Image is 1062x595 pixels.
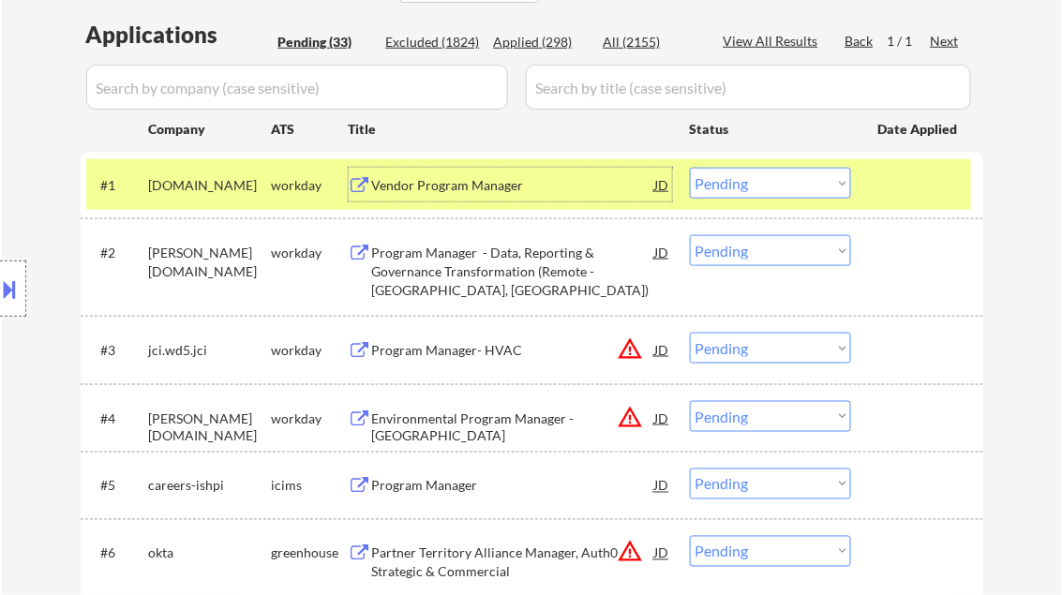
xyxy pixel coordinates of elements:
[618,539,644,565] button: warning_amber
[149,544,272,563] div: okta
[372,176,655,195] div: Vendor Program Manager
[653,401,672,435] div: JD
[653,536,672,570] div: JD
[149,477,272,496] div: careers-ishpi
[372,244,655,299] div: Program Manager - Data, Reporting & Governance Transformation (Remote - [GEOGRAPHIC_DATA], [GEOGR...
[618,335,644,362] button: warning_amber
[372,341,655,360] div: Program Manager- HVAC
[526,65,971,110] input: Search by title (case sensitive)
[386,33,480,52] div: Excluded (1824)
[724,32,824,51] div: View All Results
[86,65,508,110] input: Search by company (case sensitive)
[86,23,272,46] div: Applications
[653,168,672,201] div: JD
[845,32,875,51] div: Back
[618,404,644,430] button: warning_amber
[101,477,134,496] div: #5
[372,477,655,496] div: Program Manager
[878,120,961,139] div: Date Applied
[101,544,134,563] div: #6
[272,544,349,563] div: greenhouse
[888,32,931,51] div: 1 / 1
[372,544,655,581] div: Partner Territory Alliance Manager, Auth0 Strategic & Commercial
[653,235,672,269] div: JD
[604,33,697,52] div: All (2155)
[653,333,672,366] div: JD
[349,120,672,139] div: Title
[931,32,961,51] div: Next
[272,477,349,496] div: icims
[494,33,588,52] div: Applied (298)
[653,469,672,502] div: JD
[690,112,851,145] div: Status
[278,33,372,52] div: Pending (33)
[372,409,655,446] div: Environmental Program Manager - [GEOGRAPHIC_DATA]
